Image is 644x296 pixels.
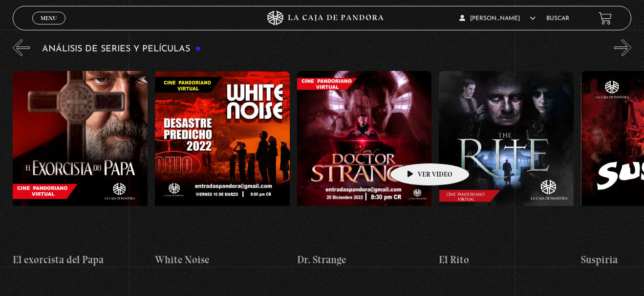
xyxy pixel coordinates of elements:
[459,16,536,22] span: [PERSON_NAME]
[297,252,432,268] h4: Dr. Strange
[42,45,201,54] h3: Análisis de series y películas
[546,16,569,22] a: Buscar
[13,64,148,275] a: El exorcista del Papa
[13,252,148,268] h4: El exorcista del Papa
[614,39,631,56] button: Next
[599,12,612,25] a: View your shopping cart
[41,15,57,21] span: Menu
[155,252,290,268] h4: White Noise
[297,64,432,275] a: Dr. Strange
[13,39,30,56] button: Previous
[155,64,290,275] a: White Noise
[439,252,574,268] h4: El Rito
[439,64,574,275] a: El Rito
[38,23,61,30] span: Cerrar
